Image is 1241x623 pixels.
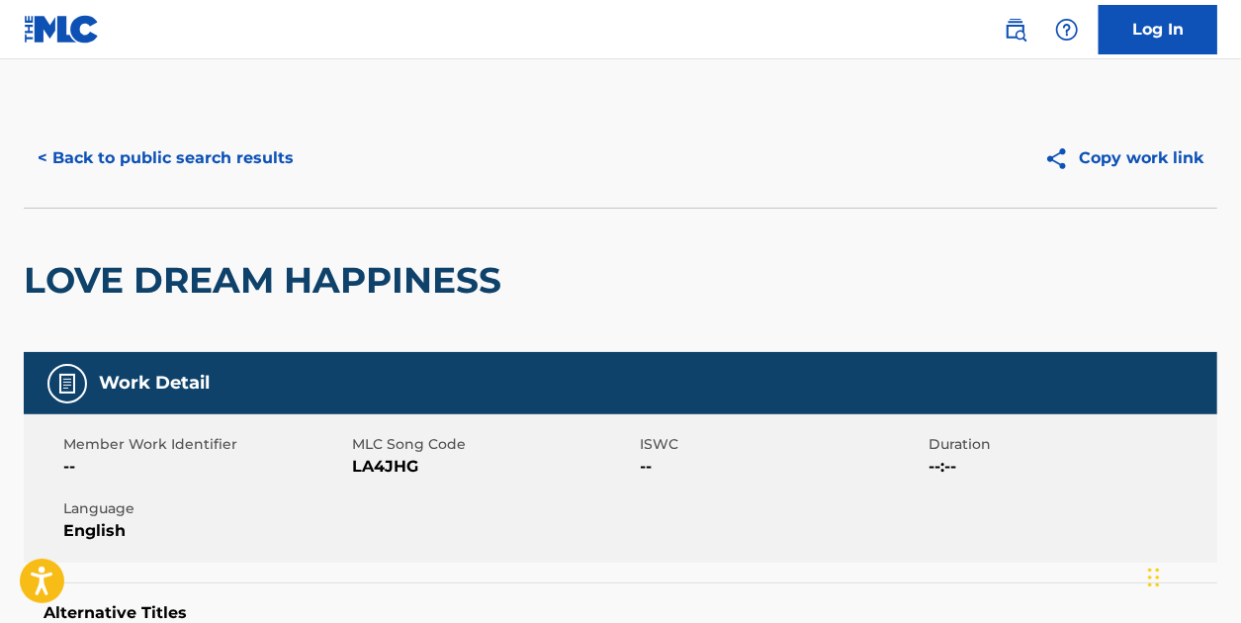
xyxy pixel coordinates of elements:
span: Member Work Identifier [63,434,347,455]
span: LA4JHG [352,455,636,479]
img: Work Detail [55,372,79,396]
span: -- [641,455,925,479]
img: Copy work link [1044,146,1079,171]
button: Copy work link [1030,133,1217,183]
span: -- [63,455,347,479]
img: MLC Logo [24,15,100,44]
span: English [63,519,347,543]
iframe: Chat Widget [1142,528,1241,623]
img: help [1055,18,1079,42]
span: Duration [929,434,1212,455]
img: search [1004,18,1027,42]
a: Public Search [996,10,1035,49]
span: --:-- [929,455,1212,479]
div: Help [1047,10,1087,49]
h5: Work Detail [99,372,210,395]
h2: LOVE DREAM HAPPINESS [24,258,511,303]
a: Log In [1099,5,1217,54]
span: Language [63,498,347,519]
h5: Alternative Titles [44,603,1197,623]
div: Drag [1148,548,1160,607]
span: MLC Song Code [352,434,636,455]
span: ISWC [641,434,925,455]
button: < Back to public search results [24,133,308,183]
